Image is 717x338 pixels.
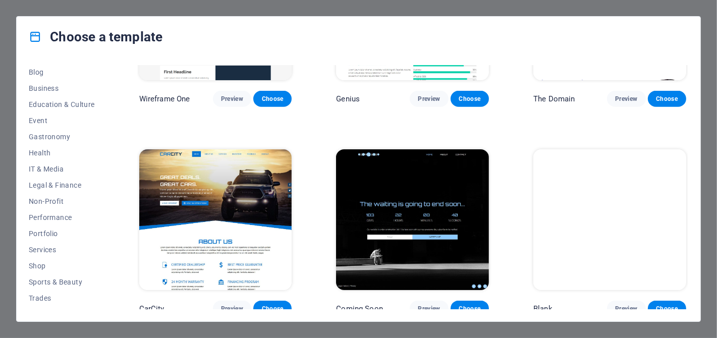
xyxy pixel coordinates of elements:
[29,64,95,80] button: Blog
[410,91,448,107] button: Preview
[29,209,95,226] button: Performance
[29,165,95,173] span: IT & Media
[221,95,243,103] span: Preview
[451,301,489,317] button: Choose
[615,95,637,103] span: Preview
[29,177,95,193] button: Legal & Finance
[29,117,95,125] span: Event
[451,91,489,107] button: Choose
[418,305,440,313] span: Preview
[459,305,481,313] span: Choose
[459,95,481,103] span: Choose
[29,226,95,242] button: Portfolio
[29,246,95,254] span: Services
[607,91,645,107] button: Preview
[29,278,95,286] span: Sports & Beauty
[336,149,489,290] img: Coming Soon
[29,193,95,209] button: Non-Profit
[139,94,190,104] p: Wireframe One
[29,96,95,112] button: Education & Culture
[29,100,95,108] span: Education & Culture
[139,304,164,314] p: CarCity
[648,91,686,107] button: Choose
[29,230,95,238] span: Portfolio
[29,68,95,76] span: Blog
[29,242,95,258] button: Services
[29,133,95,141] span: Gastronomy
[29,29,162,45] h4: Choose a template
[29,145,95,161] button: Health
[29,294,95,302] span: Trades
[261,95,284,103] span: Choose
[29,306,95,322] button: Travel
[533,94,575,104] p: The Domain
[29,181,95,189] span: Legal & Finance
[656,95,678,103] span: Choose
[410,301,448,317] button: Preview
[533,149,686,290] img: Blank
[253,301,292,317] button: Choose
[29,258,95,274] button: Shop
[336,304,383,314] p: Coming Soon
[656,305,678,313] span: Choose
[29,80,95,96] button: Business
[139,149,292,290] img: CarCity
[253,91,292,107] button: Choose
[261,305,284,313] span: Choose
[418,95,440,103] span: Preview
[607,301,645,317] button: Preview
[221,305,243,313] span: Preview
[29,290,95,306] button: Trades
[29,274,95,290] button: Sports & Beauty
[29,213,95,221] span: Performance
[29,197,95,205] span: Non-Profit
[213,91,251,107] button: Preview
[29,129,95,145] button: Gastronomy
[29,149,95,157] span: Health
[336,94,360,104] p: Genius
[213,301,251,317] button: Preview
[29,84,95,92] span: Business
[615,305,637,313] span: Preview
[29,161,95,177] button: IT & Media
[648,301,686,317] button: Choose
[29,112,95,129] button: Event
[533,304,553,314] p: Blank
[29,262,95,270] span: Shop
